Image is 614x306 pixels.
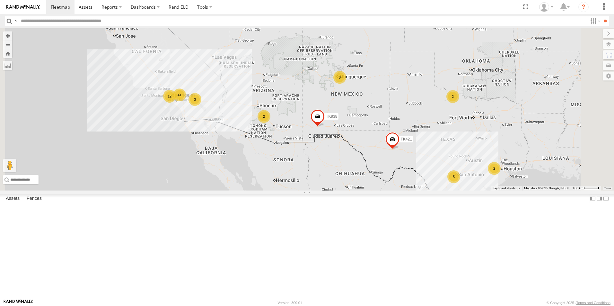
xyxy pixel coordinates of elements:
[189,93,201,106] div: 3
[4,300,33,306] a: Visit our Website
[3,194,23,203] label: Assets
[524,186,569,190] span: Map data ©2025 Google, INEGI
[603,194,609,203] label: Hide Summary Table
[3,31,12,40] button: Zoom in
[13,16,19,26] label: Search Query
[596,194,602,203] label: Dock Summary Table to the Right
[3,40,12,49] button: Zoom out
[590,194,596,203] label: Dock Summary Table to the Left
[573,186,583,190] span: 100 km
[578,2,589,12] i: ?
[603,72,614,81] label: Map Settings
[173,89,186,101] div: 41
[571,186,601,191] button: Map Scale: 100 km per 45 pixels
[258,110,270,123] div: 2
[547,301,610,305] div: © Copyright 2025 -
[537,2,556,12] div: Daniel Del Muro
[23,194,45,203] label: Fences
[3,159,16,172] button: Drag Pegman onto the map to open Street View
[588,16,601,26] label: Search Filter Options
[604,187,611,190] a: Terms (opens in new tab)
[446,90,459,103] div: 2
[3,49,12,58] button: Zoom Home
[6,5,40,9] img: rand-logo.svg
[333,71,346,84] div: 3
[326,114,337,119] span: TK938
[401,137,412,141] span: TK421
[278,301,302,305] div: Version: 309.01
[576,301,610,305] a: Terms and Conditions
[493,186,520,191] button: Keyboard shortcuts
[488,162,501,175] div: 2
[3,61,12,70] label: Measure
[163,90,176,103] div: 12
[447,170,460,183] div: 5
